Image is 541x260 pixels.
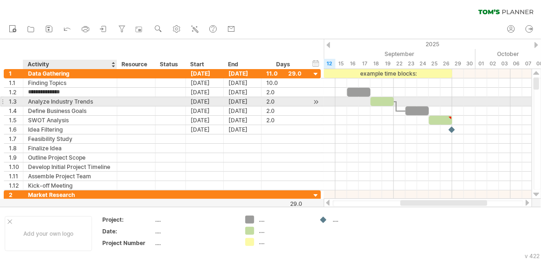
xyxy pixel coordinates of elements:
div: 1.1 [9,78,23,87]
div: Status [160,60,180,69]
div: .... [259,238,310,246]
div: example time blocks: [324,69,452,78]
div: Monday, 15 September 2025 [335,59,347,69]
div: [DATE] [224,88,262,97]
div: 1.10 [9,162,23,171]
div: 1.5 [9,116,23,125]
div: 1.6 [9,125,23,134]
div: .... [259,227,310,235]
div: [DATE] [186,78,224,87]
div: scroll to activity [312,97,320,107]
div: Assemble Project Team [28,172,112,181]
div: 1.8 [9,144,23,153]
div: .... [156,239,234,247]
div: 2 [9,190,23,199]
div: Friday, 12 September 2025 [324,59,335,69]
div: Days [261,60,306,69]
div: 1.4 [9,106,23,115]
div: 2.0 [266,88,301,97]
div: Tuesday, 23 September 2025 [406,59,417,69]
div: 2.0 [266,97,301,106]
div: Outline Project Scope [28,153,112,162]
div: Thursday, 2 October 2025 [487,59,499,69]
div: SWOT Analysis [28,116,112,125]
div: Friday, 26 September 2025 [441,59,452,69]
div: 1.11 [9,172,23,181]
div: Add your own logo [5,216,92,251]
div: 10.0 [266,78,301,87]
div: [DATE] [186,88,224,97]
div: v 422 [525,253,540,260]
div: 1.9 [9,153,23,162]
div: Monday, 22 September 2025 [394,59,406,69]
div: Wednesday, 1 October 2025 [476,59,487,69]
div: Wednesday, 17 September 2025 [359,59,370,69]
div: .... [156,227,234,235]
div: 29.0 [262,200,302,207]
div: [DATE] [224,106,262,115]
div: Tuesday, 30 September 2025 [464,59,476,69]
div: [DATE] [224,125,262,134]
div: Develop Initial Project Timeline [28,162,112,171]
div: Finding Topics [28,78,112,87]
div: [DATE] [186,125,224,134]
div: [DATE] [224,78,262,87]
div: Thursday, 18 September 2025 [370,59,382,69]
div: Define Business Goals [28,106,112,115]
div: .... [156,216,234,224]
div: End [228,60,256,69]
div: Thursday, 25 September 2025 [429,59,441,69]
div: 1.3 [9,97,23,106]
div: [DATE] [186,97,224,106]
div: Project Number [102,239,154,247]
div: [DATE] [224,116,262,125]
div: [DATE] [224,69,262,78]
div: Project: [102,216,154,224]
div: Resource [121,60,150,69]
div: 1.12 [9,181,23,190]
div: [DATE] [224,97,262,106]
div: 1.7 [9,134,23,143]
div: Activity [28,60,112,69]
div: Tuesday, 16 September 2025 [347,59,359,69]
div: Friday, 3 October 2025 [499,59,511,69]
div: Feasibility Study [28,134,112,143]
div: Friday, 19 September 2025 [382,59,394,69]
div: Market Research [28,190,112,199]
div: September 2025 [219,49,476,59]
div: Idea Filtering [28,125,112,134]
div: Date: [102,227,154,235]
div: 2.0 [266,106,301,115]
div: Data Gathering [28,69,112,78]
div: .... [259,216,310,224]
div: Start [190,60,218,69]
div: Analyze Industry Trends [28,97,112,106]
div: Wednesday, 24 September 2025 [417,59,429,69]
div: Monday, 6 October 2025 [511,59,522,69]
div: Finalize Idea [28,144,112,153]
div: Kick-off Meeting [28,181,112,190]
div: .... [333,216,384,224]
div: [DATE] [186,106,224,115]
div: Monday, 29 September 2025 [452,59,464,69]
div: 1 [9,69,23,78]
div: 2.0 [266,116,301,125]
div: [DATE] [186,116,224,125]
div: Tuesday, 7 October 2025 [522,59,534,69]
div: 1.2 [9,88,23,97]
div: 11.0 [266,69,301,78]
div: [DATE] [186,69,224,78]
